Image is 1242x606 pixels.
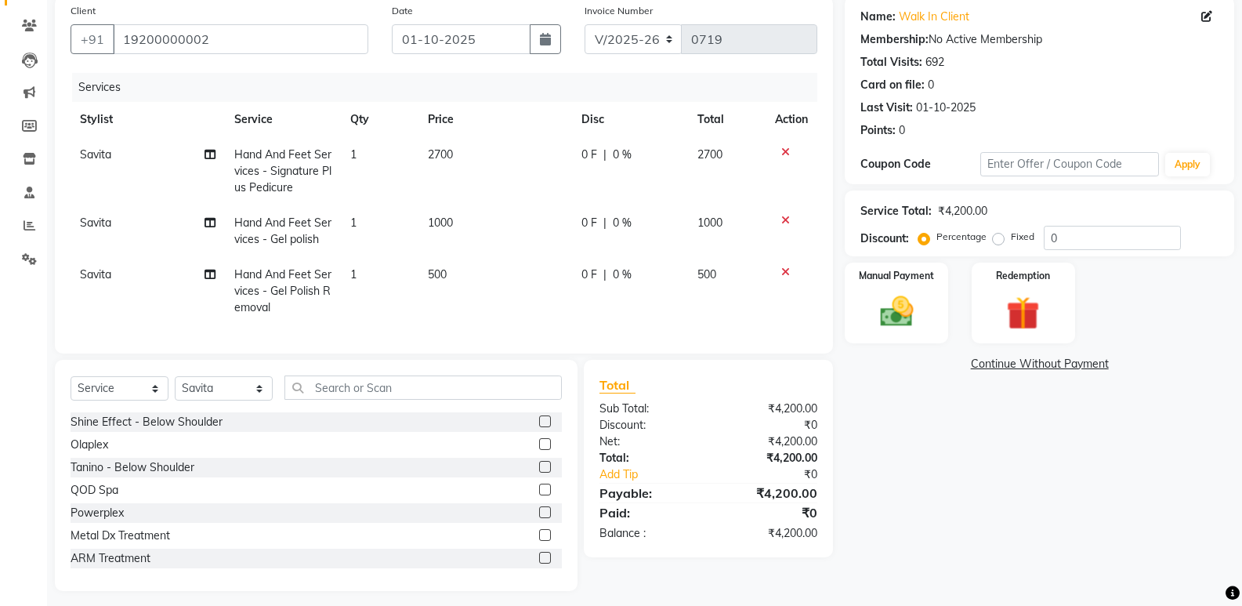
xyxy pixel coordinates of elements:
th: Qty [341,102,418,137]
div: Shine Effect - Below Shoulder [71,414,223,430]
div: Coupon Code [860,156,979,172]
div: ₹0 [729,466,829,483]
button: +91 [71,24,114,54]
label: Percentage [936,230,987,244]
label: Client [71,4,96,18]
span: 0 F [581,215,597,231]
div: Metal Dx Treatment [71,528,170,544]
div: Last Visit: [860,100,913,116]
th: Total [688,102,766,137]
img: _cash.svg [870,292,924,331]
span: | [603,215,607,231]
button: Apply [1165,153,1210,176]
span: 0 F [581,147,597,163]
th: Disc [572,102,688,137]
div: Total: [588,450,708,466]
span: Total [599,377,635,394]
div: ₹4,200.00 [708,401,829,417]
div: Balance : [588,525,708,542]
div: 01-10-2025 [916,100,976,116]
div: Payable: [588,484,708,503]
th: Service [225,102,341,137]
div: Points: [860,122,896,139]
div: ARM Treatment [71,550,150,567]
div: Olaplex [71,437,108,453]
div: Discount: [588,417,708,434]
label: Fixed [1011,230,1034,244]
div: 0 [899,122,905,139]
input: Search or Scan [284,376,562,400]
span: 0 F [581,267,597,283]
div: 692 [925,54,944,71]
span: 1 [350,216,357,230]
input: Search by Name/Mobile/Email/Code [113,24,368,54]
span: 0 % [613,267,632,283]
div: Services [72,73,829,102]
span: Savita [80,267,111,281]
span: Hand And Feet Services - Gel Polish Removal [234,267,331,314]
div: ₹4,200.00 [938,203,987,220]
div: Tanino - Below Shoulder [71,459,194,476]
th: Action [766,102,817,137]
label: Manual Payment [859,269,934,283]
span: 1000 [428,216,453,230]
div: ₹0 [708,417,829,434]
div: ₹4,200.00 [708,525,829,542]
div: Sub Total: [588,401,708,417]
div: ₹4,200.00 [708,434,829,450]
span: Savita [80,147,111,161]
span: Savita [80,216,111,230]
input: Enter Offer / Coupon Code [980,152,1159,176]
span: 2700 [428,147,453,161]
label: Redemption [996,269,1050,283]
div: 0 [928,77,934,93]
span: 1 [350,147,357,161]
span: | [603,267,607,283]
div: Powerplex [71,505,124,521]
img: _gift.svg [996,292,1050,334]
div: Net: [588,434,708,450]
div: Paid: [588,503,708,522]
a: Walk In Client [899,9,969,25]
span: 1 [350,267,357,281]
a: Continue Without Payment [848,356,1231,372]
span: 2700 [697,147,722,161]
div: Total Visits: [860,54,922,71]
span: 0 % [613,147,632,163]
a: Add Tip [588,466,729,483]
th: Stylist [71,102,225,137]
div: Card on file: [860,77,925,93]
div: Membership: [860,31,929,48]
div: No Active Membership [860,31,1218,48]
div: Discount: [860,230,909,247]
div: ₹0 [708,503,829,522]
div: QOD Spa [71,482,118,499]
span: 0 % [613,215,632,231]
div: Service Total: [860,203,932,220]
span: Hand And Feet Services - Gel polish [234,216,331,246]
label: Date [392,4,413,18]
th: Price [418,102,573,137]
span: Hand And Feet Services - Signature Plus Pedicure [234,147,331,194]
span: 1000 [697,216,722,230]
div: ₹4,200.00 [708,484,829,503]
div: ₹4,200.00 [708,450,829,466]
span: | [603,147,607,163]
div: Name: [860,9,896,25]
span: 500 [697,267,716,281]
span: 500 [428,267,447,281]
label: Invoice Number [585,4,653,18]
